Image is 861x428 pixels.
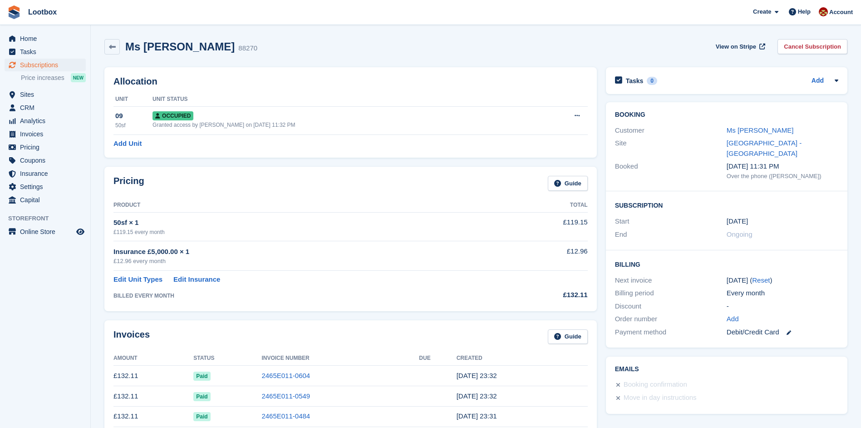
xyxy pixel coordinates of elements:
[615,161,727,180] div: Booked
[548,176,588,191] a: Guide
[20,101,74,114] span: CRM
[499,290,588,300] div: £132.11
[5,141,86,154] a: menu
[113,247,499,257] div: Insurance £5,000.00 × 1
[798,7,811,16] span: Help
[727,301,838,312] div: -
[727,288,838,299] div: Every month
[113,329,150,344] h2: Invoices
[5,180,86,193] a: menu
[615,111,838,119] h2: Booking
[727,275,838,286] div: [DATE] ( )
[615,366,838,373] h2: Emails
[499,241,588,271] td: £12.96
[727,216,748,227] time: 2025-05-29 00:00:00 UTC
[716,42,756,51] span: View on Stripe
[5,101,86,114] a: menu
[113,139,142,149] a: Add Unit
[727,139,802,157] a: [GEOGRAPHIC_DATA] - [GEOGRAPHIC_DATA]
[727,327,838,338] div: Debit/Credit Card
[113,257,499,266] div: £12.96 every month
[20,59,74,71] span: Subscriptions
[193,351,261,366] th: Status
[193,372,210,381] span: Paid
[8,214,90,223] span: Storefront
[647,77,657,85] div: 0
[727,126,794,134] a: Ms [PERSON_NAME]
[113,406,193,427] td: £132.11
[819,7,828,16] img: Chad Brown
[626,77,644,85] h2: Tasks
[5,45,86,58] a: menu
[113,274,162,285] a: Edit Unit Types
[193,412,210,421] span: Paid
[615,275,727,286] div: Next invoice
[113,76,588,87] h2: Allocation
[20,180,74,193] span: Settings
[21,73,86,83] a: Price increases NEW
[20,88,74,101] span: Sites
[499,212,588,241] td: £119.15
[71,73,86,82] div: NEW
[753,7,771,16] span: Create
[829,8,853,17] span: Account
[727,230,753,238] span: Ongoing
[457,372,497,379] time: 2025-07-29 22:32:00 UTC
[457,412,497,420] time: 2025-05-29 22:31:43 UTC
[615,138,727,159] div: Site
[20,45,74,58] span: Tasks
[624,393,697,403] div: Move in day instructions
[153,111,193,120] span: Occupied
[20,194,74,206] span: Capital
[261,351,419,366] th: Invoice Number
[113,366,193,386] td: £132.11
[5,88,86,101] a: menu
[615,216,727,227] div: Start
[20,154,74,167] span: Coupons
[5,59,86,71] a: menu
[727,161,838,172] div: [DATE] 11:31 PM
[113,386,193,407] td: £132.11
[5,194,86,206] a: menu
[173,274,220,285] a: Edit Insurance
[113,228,499,236] div: £119.15 every month
[727,314,739,324] a: Add
[7,5,21,19] img: stora-icon-8386f47178a22dfd0bd8f6a31ec36ba5ce8667c1dd55bd0f319d3a0aa187defe.svg
[20,128,74,140] span: Invoices
[153,121,536,129] div: Granted access by [PERSON_NAME] on [DATE] 11:32 PM
[499,198,588,213] th: Total
[5,225,86,238] a: menu
[812,76,824,86] a: Add
[615,229,727,240] div: End
[712,39,767,54] a: View on Stripe
[115,111,153,121] div: 09
[5,114,86,127] a: menu
[20,141,74,154] span: Pricing
[261,412,310,420] a: 2465E011-0484
[457,392,497,400] time: 2025-06-29 22:32:05 UTC
[113,218,499,228] div: 50sf × 1
[615,200,838,209] h2: Subscription
[5,128,86,140] a: menu
[75,226,86,237] a: Preview store
[615,259,838,269] h2: Billing
[113,92,153,107] th: Unit
[727,172,838,181] div: Over the phone ([PERSON_NAME])
[113,351,193,366] th: Amount
[261,392,310,400] a: 2465E011-0549
[115,121,153,129] div: 50sf
[615,327,727,338] div: Payment method
[21,74,64,82] span: Price increases
[20,114,74,127] span: Analytics
[457,351,588,366] th: Created
[5,167,86,180] a: menu
[20,167,74,180] span: Insurance
[261,372,310,379] a: 2465E011-0604
[113,176,144,191] h2: Pricing
[25,5,60,20] a: Lootbox
[20,32,74,45] span: Home
[125,40,235,53] h2: Ms [PERSON_NAME]
[615,288,727,299] div: Billing period
[419,351,456,366] th: Due
[113,198,499,213] th: Product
